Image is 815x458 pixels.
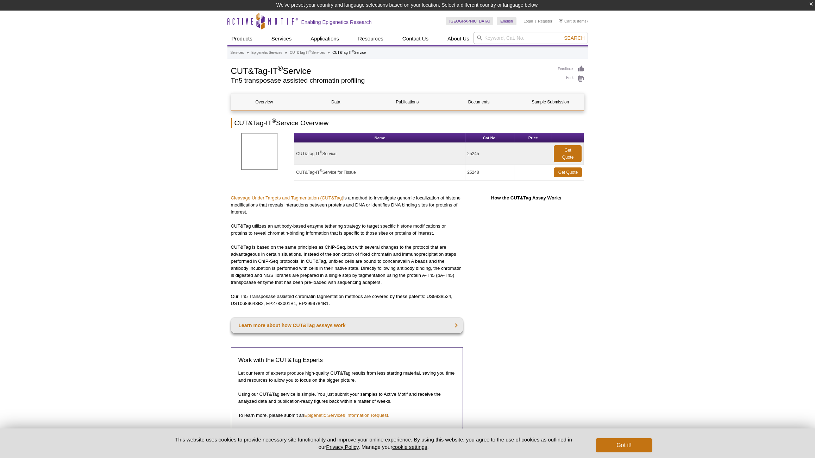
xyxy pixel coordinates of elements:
li: | [535,17,536,25]
a: Products [227,32,257,45]
a: Privacy Policy [326,444,358,450]
button: Got it! [596,438,652,452]
a: Services [267,32,296,45]
a: English [497,17,516,25]
li: » [247,51,249,55]
th: Name [294,133,465,143]
p: Our Tn5 Transposase assisted chromatin tagmentation methods are covered by these patents: US99385... [231,293,463,307]
a: Get Quote [554,167,582,177]
a: Resources [354,32,388,45]
li: » [328,51,330,55]
p: Let our team of experts produce high-quality CUT&Tag results from less starting material, saving ... [238,370,456,384]
h2: Enabling Epigenetics Research [301,19,372,25]
a: Print [558,75,584,82]
a: Epigenetic Services [251,50,282,56]
sup: ® [320,169,322,173]
sup: ® [278,64,283,72]
p: This website uses cookies to provide necessary site functionality and improve your online experie... [163,436,584,451]
li: CUT&Tag-IT Service [332,51,366,55]
strong: How the CUT&Tag Assay Works [491,195,562,201]
a: Learn more about how CUT&Tag assays work [231,318,463,333]
sup: ® [352,50,354,53]
p: is a method to investigate genomic localization of histone modifications that reveals interaction... [231,195,463,216]
a: Applications [306,32,343,45]
sup: ® [272,118,276,124]
li: (0 items) [559,17,588,25]
th: Price [514,133,552,143]
a: Epigenetic Services Information Request [304,413,388,418]
a: Overview [231,94,297,110]
th: Cat No. [465,133,514,143]
input: Keyword, Cat. No. [474,32,588,44]
td: 25245 [465,143,514,165]
td: CUT&Tag-IT Service [294,143,465,165]
a: Data [303,94,369,110]
a: Documents [446,94,512,110]
td: CUT&Tag-IT Service for Tissue [294,165,465,180]
p: Using our CUT&Tag service is simple. You just submit your samples to Active Motif and receive the... [238,391,456,405]
a: Register [538,19,552,24]
h2: CUT&Tag-IT Service Overview [231,118,584,128]
a: Feedback [558,65,584,73]
a: Publications [374,94,440,110]
a: Sample Submission [517,94,583,110]
a: Login [524,19,533,24]
a: [GEOGRAPHIC_DATA] [446,17,494,25]
a: Cart [559,19,572,24]
img: CUT&Tag Service [241,133,278,170]
sup: ® [309,50,312,53]
span: Search [564,35,584,41]
p: To learn more, please submit an . [238,412,456,419]
a: Contact Us [398,32,433,45]
button: cookie settings [392,444,427,450]
button: Search [562,35,587,41]
sup: ® [320,150,322,154]
h3: Work with the CUT&Tag Experts​ [238,356,456,364]
a: Get Quote [554,145,582,162]
li: » [285,51,287,55]
a: Cleavage Under Targets and Tagmentation (CUT&Tag) [231,195,344,201]
h2: Tn5 transposase assisted chromatin profiling [231,77,551,84]
p: CUT&Tag is based on the same principles as ChIP-Seq, but with several changes to the protocol tha... [231,244,463,286]
h1: CUT&Tag-IT Service [231,65,551,76]
img: Your Cart [559,19,563,23]
a: CUT&Tag-IT®Services [290,50,325,56]
a: About Us [443,32,474,45]
a: Services [231,50,244,56]
p: CUT&Tag utilizes an antibody-based enzyme tethering strategy to target specific histone modificat... [231,223,463,237]
td: 25248 [465,165,514,180]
